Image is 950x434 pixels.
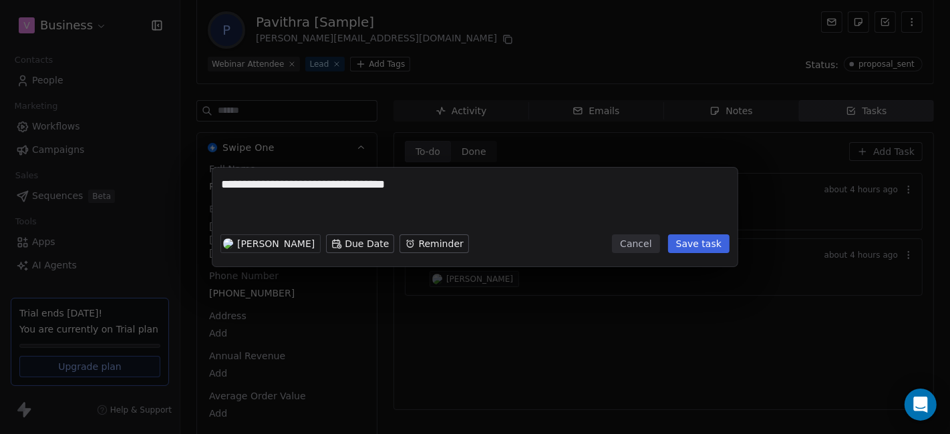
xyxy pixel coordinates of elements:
span: Reminder [418,237,463,250]
button: Reminder [400,234,468,253]
span: Due Date [345,237,389,250]
button: Save task [668,234,730,253]
div: [PERSON_NAME] [237,239,315,248]
button: Cancel [612,234,659,253]
button: Due Date [326,234,394,253]
img: Y [223,238,233,249]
